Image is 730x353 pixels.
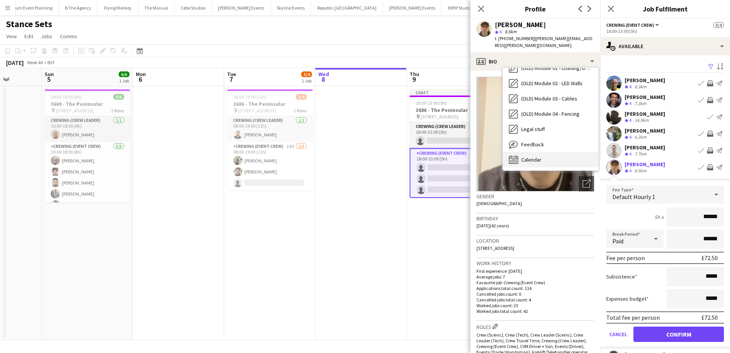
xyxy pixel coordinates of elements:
[606,254,645,262] div: Fee per person
[629,134,631,140] span: 4
[503,121,598,137] div: Legal stuff
[629,151,631,157] span: 4
[633,84,648,90] div: 8.3km
[654,214,664,220] div: 5h x
[606,295,649,302] label: Expenses budget
[521,110,580,117] span: (OLD) Module 04 - Fencing
[470,52,600,71] div: Bio
[317,75,329,84] span: 8
[606,314,660,321] div: Total fee per person
[135,75,146,84] span: 6
[238,108,276,113] span: [STREET_ADDRESS]
[174,0,212,15] button: Cebe Studios
[503,29,518,34] span: 8.5km
[476,280,594,285] p: Favourite job: Crewing (Event Crew)
[606,273,637,280] label: Subsistence
[45,142,130,212] app-card-role: Crewing (Event Crew)5/510:00-18:00 (8h)[PERSON_NAME][PERSON_NAME][PERSON_NAME][PERSON_NAME][PERSO...
[24,33,33,40] span: Edit
[521,65,592,71] span: (OLD) Module 01 - Loading/Unloading
[625,144,665,151] div: [PERSON_NAME]
[629,100,631,106] span: 4
[410,107,495,113] h3: 3686 - The Peninsular
[612,193,655,201] span: Default Hourly 1
[476,215,594,222] h3: Birthday
[625,77,665,84] div: [PERSON_NAME]
[503,106,598,121] div: (OLD) Module 04 - Fencing
[138,0,174,15] button: The Manual
[6,59,24,66] div: [DATE]
[521,95,577,102] span: (OLD) Module 03 - Cables
[227,100,313,107] h3: 3686 - The Peninsular
[227,89,313,190] app-job-card: 08:00-19:00 (11h)3/43686 - The Peninsular [STREET_ADDRESS]2 RolesCrewing (Crew Leader)1/108:00-19...
[625,94,665,100] div: [PERSON_NAME]
[499,29,502,34] span: 4
[227,116,313,142] app-card-role: Crewing (Crew Leader)1/108:00-19:00 (11h)[PERSON_NAME]
[25,60,44,65] span: Week 40
[521,126,545,133] span: Legal stuff
[503,60,598,76] div: (OLD) Module 01 - Loading/Unloading
[503,76,598,91] div: (OLD) Module 02 - LED Walls
[633,117,650,124] div: 14.9km
[38,31,55,41] a: Jobs
[476,77,594,191] img: Crew avatar or photo
[45,116,130,142] app-card-role: Crewing (Crew Leader)1/110:00-18:00 (8h)[PERSON_NAME]
[410,122,495,148] app-card-role: Crewing (Crew Leader)0/118:00-23:00 (5h)
[476,223,509,228] span: [DATE] (42 years)
[59,0,98,15] button: B The Agency
[625,127,665,134] div: [PERSON_NAME]
[495,21,546,28] div: [PERSON_NAME]
[476,268,594,274] p: First experience: [DATE]
[606,327,630,342] button: Cancel
[294,108,307,113] span: 2 Roles
[495,36,535,41] span: t. [PHONE_NUMBER]
[476,274,594,280] p: Average jobs: 7
[383,0,442,15] button: [PERSON_NAME] Events
[442,0,480,15] button: EMYP Studios
[410,148,495,198] app-card-role: Crewing (Event Crew)4I0/318:00-23:00 (5h)
[521,80,583,87] span: (OLD) Module 02 - LED Walls
[476,245,514,251] span: [STREET_ADDRESS]
[44,75,54,84] span: 5
[6,18,52,30] h1: Stance Sets
[6,33,17,40] span: View
[0,0,59,15] button: Elysium Event Planning
[227,71,236,78] span: Tue
[476,322,594,330] h3: Roles
[629,84,631,89] span: 4
[476,303,594,308] p: Worked jobs count: 23
[311,0,383,15] button: Republic [GEOGRAPHIC_DATA]
[625,161,665,168] div: [PERSON_NAME]
[476,201,522,206] span: [DEMOGRAPHIC_DATA]
[476,237,594,244] h3: Location
[45,71,54,78] span: Sun
[60,33,77,40] span: Comms
[296,94,307,100] span: 3/4
[410,89,495,198] app-job-card: Draft18:00-23:00 (5h)0/43686 - The Peninsular [STREET_ADDRESS]2 RolesCrewing (Crew Leader)0/118:0...
[606,28,724,34] div: 18:00-23:00 (5h)
[226,75,236,84] span: 7
[51,94,82,100] span: 10:00-18:00 (8h)
[633,134,648,141] div: 6.2km
[421,114,459,120] span: [STREET_ADDRESS]
[606,22,660,28] button: Crewing (Event Crew)
[410,71,419,78] span: Thu
[476,285,594,291] p: Applications total count: 114
[503,152,598,167] div: Calendar
[625,110,665,117] div: [PERSON_NAME]
[521,141,544,148] span: Feedback
[56,108,94,113] span: [STREET_ADDRESS]
[633,100,648,107] div: 7.3km
[476,291,594,297] p: Cancelled jobs count: 0
[476,297,594,303] p: Cancelled jobs total count: 4
[136,71,146,78] span: Mon
[701,314,718,321] div: £72.50
[301,71,312,77] span: 3/4
[233,94,266,100] span: 08:00-19:00 (11h)
[227,142,313,190] app-card-role: Crewing (Event Crew)19I2/308:00-19:00 (11h)[PERSON_NAME][PERSON_NAME]
[21,31,36,41] a: Edit
[409,75,419,84] span: 9
[495,36,593,48] span: | [PERSON_NAME][EMAIL_ADDRESS][PERSON_NAME][DOMAIN_NAME]
[633,151,648,157] div: 7.7km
